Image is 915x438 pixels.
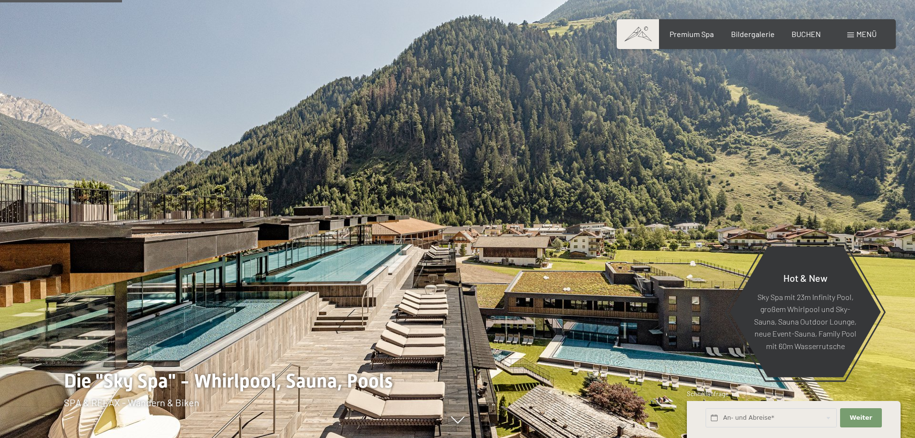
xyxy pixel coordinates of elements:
[840,408,881,428] button: Weiter
[856,29,877,38] span: Menü
[850,413,872,422] span: Weiter
[731,29,775,38] a: Bildergalerie
[753,290,857,352] p: Sky Spa mit 23m Infinity Pool, großem Whirlpool und Sky-Sauna, Sauna Outdoor Lounge, neue Event-S...
[792,29,821,38] a: BUCHEN
[783,272,828,283] span: Hot & New
[670,29,714,38] a: Premium Spa
[729,246,881,378] a: Hot & New Sky Spa mit 23m Infinity Pool, großem Whirlpool und Sky-Sauna, Sauna Outdoor Lounge, ne...
[687,390,729,398] span: Schnellanfrage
